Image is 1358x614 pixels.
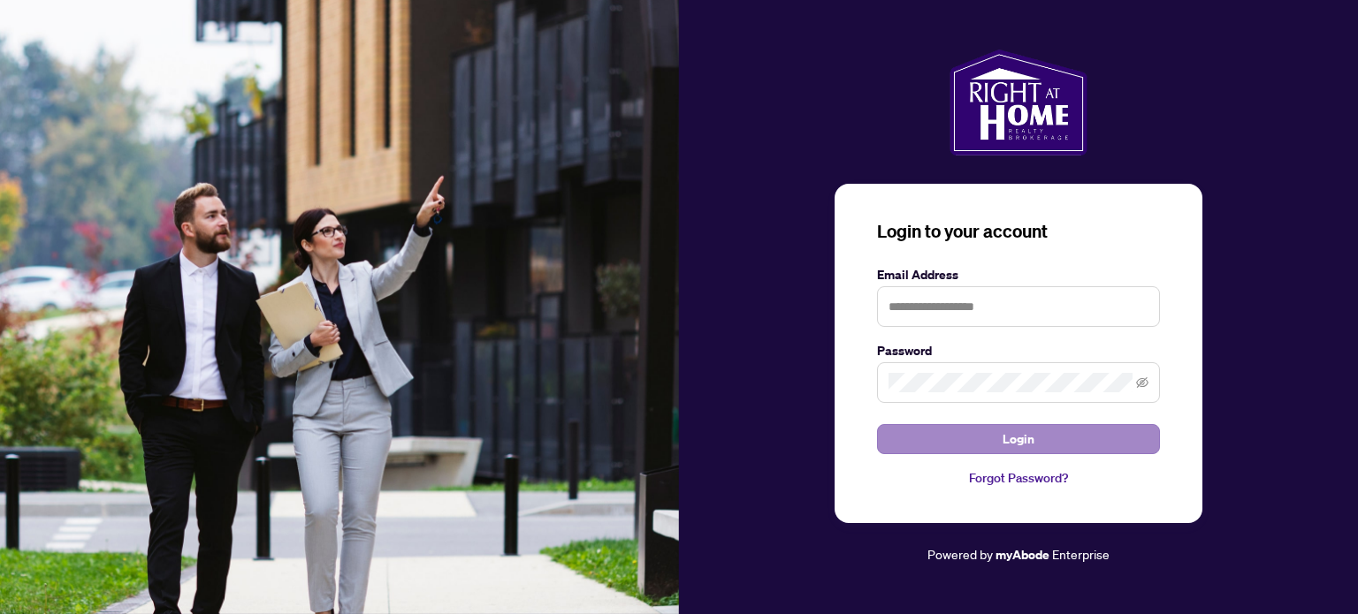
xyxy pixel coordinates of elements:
span: eye-invisible [1136,376,1148,389]
img: ma-logo [950,49,1087,155]
span: Enterprise [1052,546,1110,562]
span: Powered by [927,546,993,562]
label: Password [877,341,1160,360]
label: Email Address [877,265,1160,284]
a: Forgot Password? [877,468,1160,488]
button: Login [877,424,1160,454]
h3: Login to your account [877,219,1160,244]
a: myAbode [996,545,1049,565]
span: Login [1003,425,1034,453]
